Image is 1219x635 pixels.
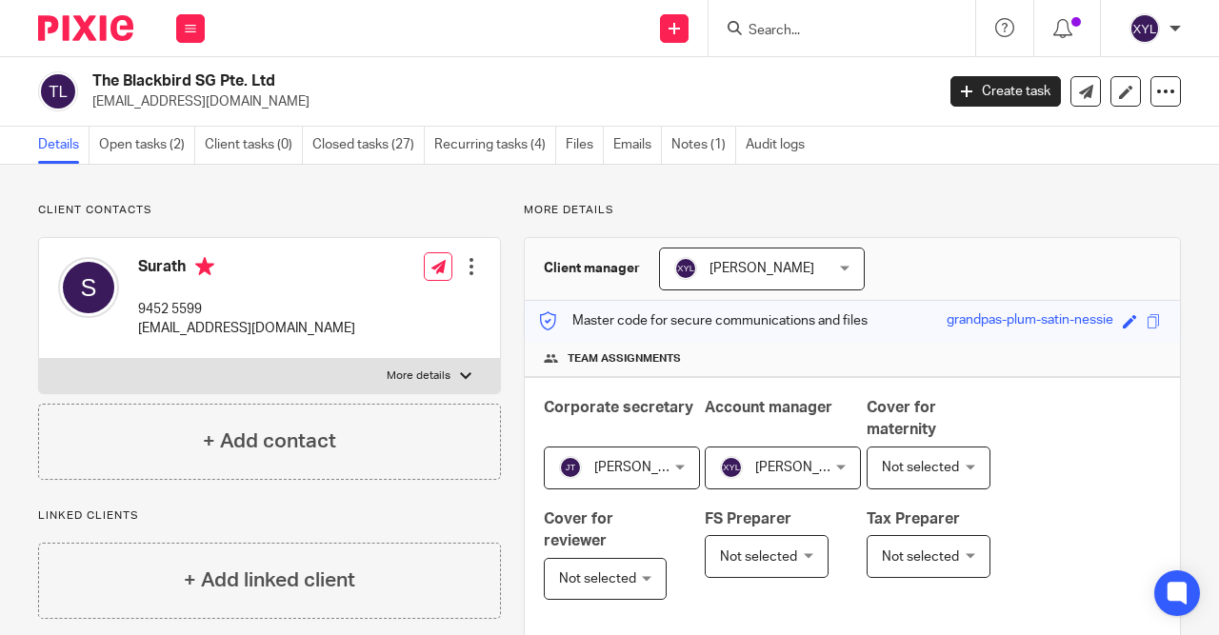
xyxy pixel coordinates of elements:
[544,511,613,548] span: Cover for reviewer
[434,127,556,164] a: Recurring tasks (4)
[674,257,697,280] img: svg%3E
[867,400,936,437] span: Cover for maternity
[138,319,355,338] p: [EMAIL_ADDRESS][DOMAIN_NAME]
[92,92,922,111] p: [EMAIL_ADDRESS][DOMAIN_NAME]
[566,127,604,164] a: Files
[709,262,814,275] span: [PERSON_NAME]
[746,127,814,164] a: Audit logs
[720,550,797,564] span: Not selected
[747,23,918,40] input: Search
[184,566,355,595] h4: + Add linked client
[38,71,78,111] img: svg%3E
[99,127,195,164] a: Open tasks (2)
[671,127,736,164] a: Notes (1)
[387,368,450,384] p: More details
[38,508,501,524] p: Linked clients
[867,511,960,526] span: Tax Preparer
[312,127,425,164] a: Closed tasks (27)
[705,511,791,526] span: FS Preparer
[1129,13,1160,44] img: svg%3E
[950,76,1061,107] a: Create task
[38,127,90,164] a: Details
[559,456,582,479] img: svg%3E
[594,461,699,474] span: [PERSON_NAME]
[38,203,501,218] p: Client contacts
[947,310,1113,332] div: grandpas-plum-satin-nessie
[613,127,662,164] a: Emails
[539,311,868,330] p: Master code for secure communications and files
[205,127,303,164] a: Client tasks (0)
[544,400,693,415] span: Corporate secretary
[203,427,336,456] h4: + Add contact
[38,15,133,41] img: Pixie
[882,550,959,564] span: Not selected
[882,461,959,474] span: Not selected
[755,461,860,474] span: [PERSON_NAME]
[705,400,832,415] span: Account manager
[138,300,355,319] p: 9452 5599
[559,572,636,585] span: Not selected
[138,257,355,281] h4: Surath
[58,257,119,318] img: svg%3E
[720,456,743,479] img: svg%3E
[524,203,1181,218] p: More details
[195,257,214,276] i: Primary
[92,71,756,91] h2: The Blackbird SG Pte. Ltd
[568,351,681,367] span: Team assignments
[544,259,640,278] h3: Client manager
